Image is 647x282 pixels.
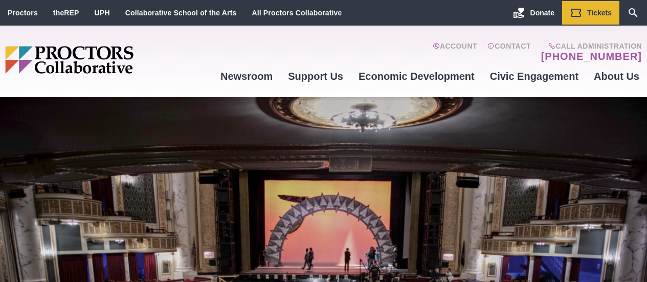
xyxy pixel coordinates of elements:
[482,62,586,90] a: Civic Engagement
[433,42,477,62] a: Account
[619,1,647,25] a: Search
[280,62,351,90] a: Support Us
[541,50,642,62] a: [PHONE_NUMBER]
[351,62,482,90] a: Economic Development
[53,9,79,17] a: theREP
[587,9,612,17] span: Tickets
[213,62,280,90] a: Newsroom
[530,9,554,17] span: Donate
[586,62,647,90] a: About Us
[95,9,110,17] a: UPH
[487,42,531,62] a: Contact
[8,9,38,17] a: Proctors
[5,46,212,74] img: Proctors logo
[252,9,342,17] a: All Proctors Collaborative
[562,1,619,25] a: Tickets
[538,42,642,50] span: Call Administration
[505,1,562,25] a: Donate
[125,9,237,17] a: Collaborative School of the Arts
